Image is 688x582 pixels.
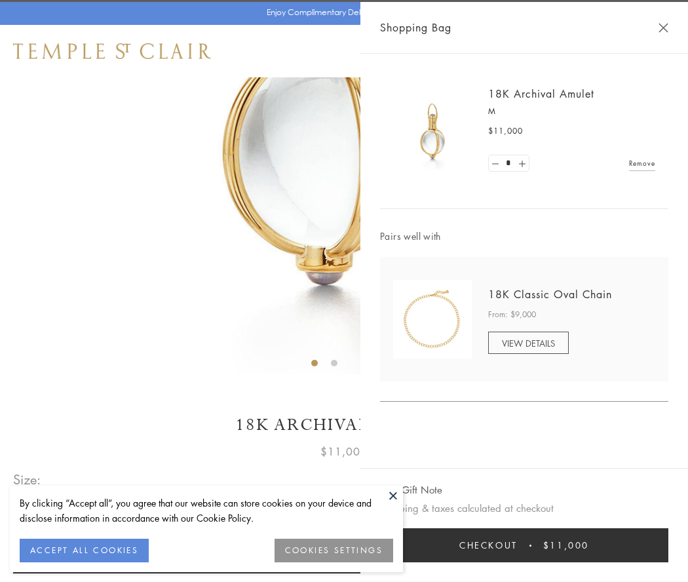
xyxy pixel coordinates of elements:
[13,469,42,490] span: Size:
[629,156,655,170] a: Remove
[320,443,368,460] span: $11,000
[380,229,668,244] span: Pairs well with
[659,23,668,33] button: Close Shopping Bag
[393,280,472,359] img: N88865-OV18
[380,528,668,562] button: Checkout $11,000
[13,43,211,59] img: Temple St. Clair
[13,414,675,436] h1: 18K Archival Amulet
[393,92,472,170] img: 18K Archival Amulet
[380,482,442,498] button: Add Gift Note
[20,495,393,526] div: By clicking “Accept all”, you agree that our website can store cookies on your device and disclos...
[502,337,555,349] span: VIEW DETAILS
[459,538,518,553] span: Checkout
[489,155,502,172] a: Set quantity to 0
[488,105,655,118] p: M
[380,19,451,36] span: Shopping Bag
[267,6,415,19] p: Enjoy Complimentary Delivery & Returns
[275,539,393,562] button: COOKIES SETTINGS
[488,287,612,301] a: 18K Classic Oval Chain
[488,332,569,354] a: VIEW DETAILS
[488,87,594,101] a: 18K Archival Amulet
[543,538,589,553] span: $11,000
[488,125,523,138] span: $11,000
[488,308,536,321] span: From: $9,000
[20,539,149,562] button: ACCEPT ALL COOKIES
[380,500,668,516] p: Shipping & taxes calculated at checkout
[515,155,528,172] a: Set quantity to 2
